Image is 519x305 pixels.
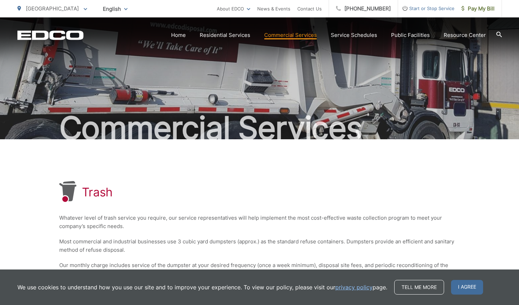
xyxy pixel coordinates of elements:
[26,5,79,12] span: [GEOGRAPHIC_DATA]
[82,185,113,199] h1: Trash
[331,31,377,39] a: Service Schedules
[297,5,322,13] a: Contact Us
[98,3,133,15] span: English
[200,31,250,39] a: Residential Services
[17,283,387,291] p: We use cookies to understand how you use our site and to improve your experience. To view our pol...
[335,283,373,291] a: privacy policy
[217,5,250,13] a: About EDCO
[461,5,495,13] span: Pay My Bill
[171,31,186,39] a: Home
[444,31,486,39] a: Resource Center
[59,214,460,230] p: Whatever level of trash service you require, our service representatives will help implement the ...
[17,111,502,146] h2: Commercial Services
[391,31,430,39] a: Public Facilities
[394,280,444,295] a: Tell me more
[59,237,460,254] p: Most commercial and industrial businesses use 3 cubic yard dumpsters (approx.) as the standard re...
[59,261,460,278] p: Our monthly charge includes service of the dumpster at your desired frequency (once a week minimu...
[451,280,483,295] span: I agree
[17,30,84,40] a: EDCD logo. Return to the homepage.
[257,5,290,13] a: News & Events
[264,31,317,39] a: Commercial Services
